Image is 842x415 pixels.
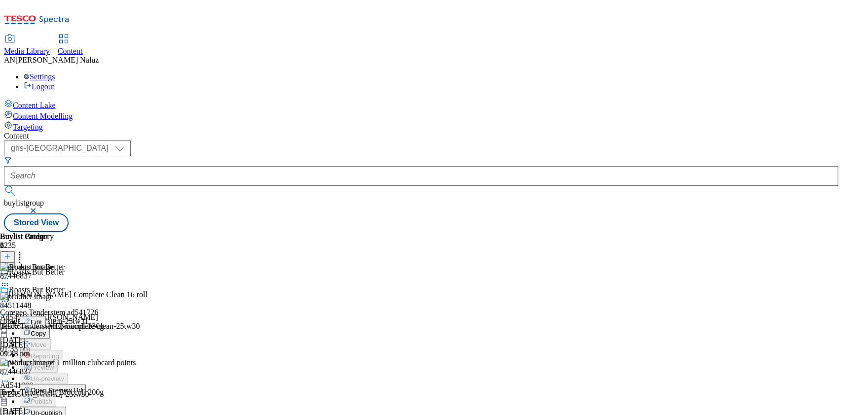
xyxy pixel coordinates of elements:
[4,213,69,232] button: Stored View
[4,110,838,121] a: Content Modelling
[4,156,12,164] svg: Search Filters
[58,35,83,56] a: Content
[4,121,838,132] a: Targeting
[24,82,54,91] a: Logout
[4,132,838,140] div: Content
[4,56,15,64] span: AN
[4,199,44,207] span: buylistgroup
[15,56,99,64] span: [PERSON_NAME] Naluz
[9,358,136,367] div: Win a share of 1 million clubcard points
[4,166,838,186] input: Search
[9,290,147,299] div: [PERSON_NAME] Complete Clean 16 roll
[4,99,838,110] a: Content Lake
[4,35,50,56] a: Media Library
[13,123,43,131] span: Targeting
[4,47,50,55] span: Media Library
[13,101,56,109] span: Content Lake
[58,47,83,55] span: Content
[13,112,73,120] span: Content Modelling
[24,72,55,81] a: Settings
